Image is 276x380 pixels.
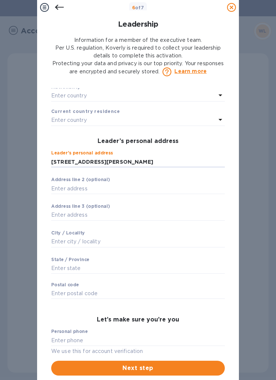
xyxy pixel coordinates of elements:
[51,84,80,90] b: Nationality
[51,361,225,376] button: Next step
[51,335,225,346] input: Enter phone
[51,183,225,194] input: Enter address
[51,236,225,247] input: Enter city / locality
[132,5,144,10] b: of 7
[51,109,120,114] b: Current country residence
[51,231,85,235] label: City / Locality
[51,257,89,262] label: State / Province
[51,116,87,124] p: Enter country
[51,288,225,299] input: Enter postal code
[51,151,113,156] label: Leader’s personal address
[51,92,87,100] p: Enter country
[51,283,79,287] label: Postal code
[51,36,225,76] p: Information for a member of the executive team. Per U.S. regulation, Koverly is required to colle...
[51,204,110,209] label: Address line 3 (optional)
[51,138,225,145] h3: Leader’s personal address
[132,5,135,10] span: 6
[51,178,110,182] label: Address line 2 (optional)
[57,364,219,373] span: Next step
[174,67,207,75] a: Learn more
[51,263,225,274] input: Enter state
[51,347,225,356] p: We use this for account verification
[51,210,225,221] input: Enter address
[51,330,88,334] label: Personal phone
[51,156,225,167] input: Enter address
[118,15,158,33] h1: Leadership
[51,316,225,323] h3: Let’s make sure you’re you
